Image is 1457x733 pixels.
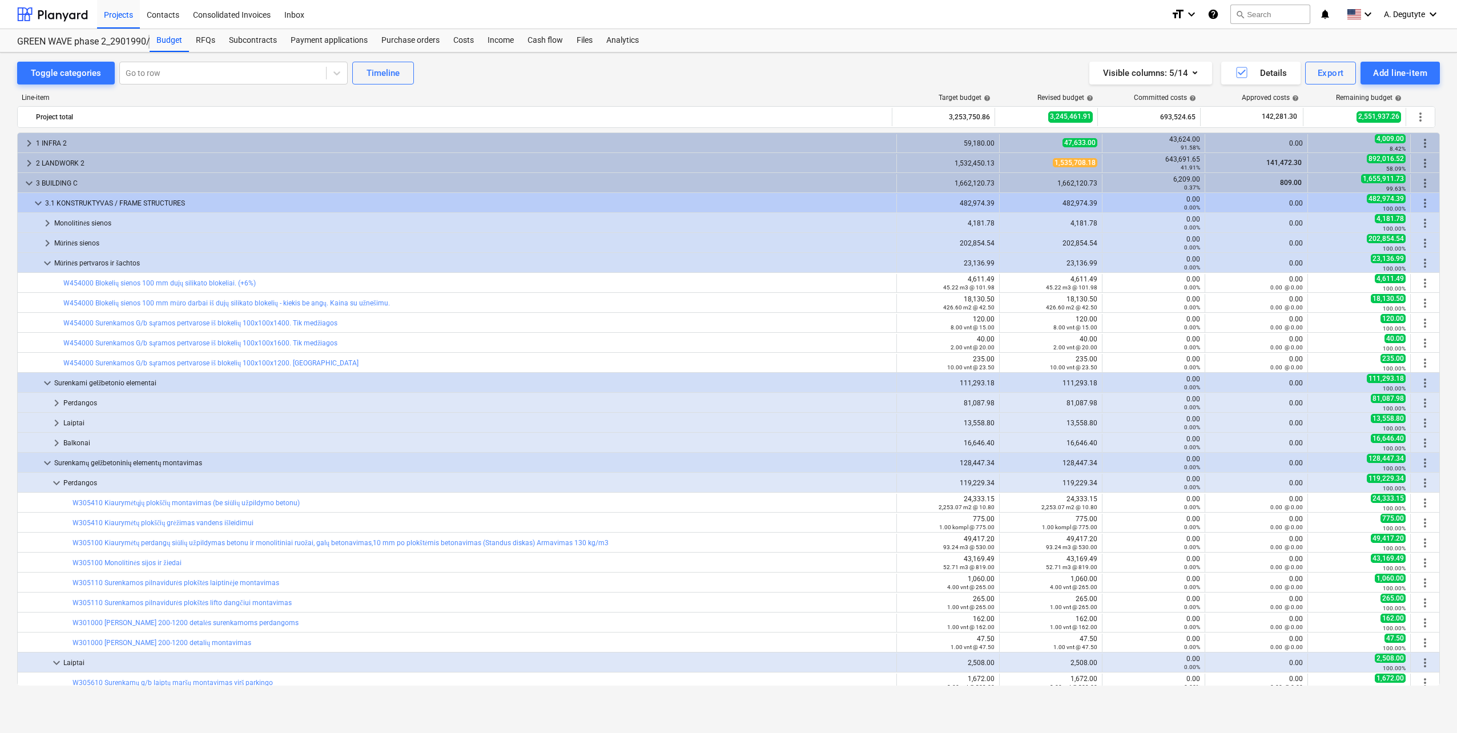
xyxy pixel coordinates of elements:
[1210,479,1303,487] div: 0.00
[1181,144,1200,151] small: 91.58%
[1383,265,1406,272] small: 100.00%
[1210,335,1303,351] div: 0.00
[1004,219,1097,227] div: 4,181.78
[50,396,63,410] span: keyboard_arrow_right
[73,519,253,527] a: W305410 Kiaurymėtų plokščių grėžimas vandens išleidimui
[951,344,995,351] small: 2.00 vnt @ 20.00
[1004,515,1097,531] div: 775.00
[1383,485,1406,492] small: 100.00%
[1235,66,1287,80] div: Details
[1371,534,1406,543] span: 49,417.20
[1184,384,1200,390] small: 0.00%
[1004,439,1097,447] div: 16,646.40
[1383,385,1406,392] small: 100.00%
[54,254,892,272] div: Mūrinės pertvaros ir šachtos
[1042,524,1097,530] small: 1.00 kompl @ 775.00
[939,94,991,102] div: Target budget
[1261,112,1298,122] span: 142,281.30
[1210,535,1303,551] div: 0.00
[901,295,995,311] div: 18,130.50
[1004,495,1097,511] div: 24,333.15
[17,36,136,48] div: GREEN WAVE phase 2_2901990/2901996/2901997
[1210,239,1303,247] div: 0.00
[1107,315,1200,331] div: 0.00
[63,319,337,327] a: W454000 Surenkamos G/b sąramos pertvarose iš blokelių 100x100x1400. Tik medžiagos
[1185,7,1198,21] i: keyboard_arrow_down
[22,136,36,150] span: keyboard_arrow_right
[1383,245,1406,252] small: 100.00%
[1134,94,1196,102] div: Committed costs
[1386,186,1406,192] small: 99.63%
[1270,344,1303,351] small: 0.00 @ 0.00
[939,524,995,530] small: 1.00 kompl @ 775.00
[1107,275,1200,291] div: 0.00
[901,355,995,371] div: 235.00
[1371,434,1406,443] span: 16,646.40
[1418,516,1432,530] span: More actions
[1046,304,1097,311] small: 426.60 m2 @ 42.50
[50,656,63,670] span: keyboard_arrow_down
[54,214,892,232] div: Monolitinės sienos
[1041,504,1097,510] small: 2,253.07 m2 @ 10.80
[1383,405,1406,412] small: 100.00%
[1375,274,1406,283] span: 4,611.49
[901,159,995,167] div: 1,532,450.13
[1210,315,1303,331] div: 0.00
[284,29,375,52] a: Payment applications
[1373,66,1427,80] div: Add line-item
[1270,324,1303,331] small: 0.00 @ 0.00
[1004,379,1097,387] div: 111,293.18
[1418,456,1432,470] span: More actions
[1210,219,1303,227] div: 0.00
[17,62,115,84] button: Toggle categories
[1107,335,1200,351] div: 0.00
[901,239,995,247] div: 202,854.54
[1418,396,1432,410] span: More actions
[1270,504,1303,510] small: 0.00 @ 0.00
[1004,179,1097,187] div: 1,662,120.73
[1184,524,1200,530] small: 0.00%
[1418,196,1432,210] span: More actions
[1004,315,1097,331] div: 120.00
[1210,259,1303,267] div: 0.00
[1210,355,1303,371] div: 0.00
[1270,364,1303,370] small: 0.00 @ 0.00
[1210,399,1303,407] div: 0.00
[1418,556,1432,570] span: More actions
[1418,136,1432,150] span: More actions
[599,29,646,52] a: Analytics
[1235,10,1245,19] span: search
[1371,294,1406,303] span: 18,130.50
[41,236,54,250] span: keyboard_arrow_right
[901,515,995,531] div: 775.00
[41,456,54,470] span: keyboard_arrow_down
[1184,404,1200,410] small: 0.00%
[1004,335,1097,351] div: 40.00
[1384,334,1406,343] span: 40.00
[1004,459,1097,467] div: 128,447.34
[73,619,299,627] a: W301000 [PERSON_NAME] 200-1200 detalės surenkamoms perdangoms
[63,394,892,412] div: Perdangos
[1184,204,1200,211] small: 0.00%
[63,434,892,452] div: Balkonai
[1383,505,1406,512] small: 100.00%
[63,359,359,367] a: W454000 Surenkamos G/b sąramos pertvarose iš blokelių 100x100x1200. [GEOGRAPHIC_DATA]
[1184,284,1200,291] small: 0.00%
[1418,476,1432,490] span: More actions
[1102,108,1196,126] div: 693,524.65
[31,196,45,210] span: keyboard_arrow_down
[1318,66,1344,80] div: Export
[1107,375,1200,391] div: 0.00
[1375,134,1406,143] span: 4,009.00
[1371,494,1406,503] span: 24,333.15
[1384,10,1425,19] span: A. Degutyte
[1062,138,1097,147] span: 47,633.00
[1210,515,1303,531] div: 0.00
[1380,354,1406,363] span: 235.00
[1107,435,1200,451] div: 0.00
[31,66,101,80] div: Toggle categories
[901,275,995,291] div: 4,611.49
[1004,479,1097,487] div: 119,229.34
[54,374,892,392] div: Surenkami gelžbetonio elementai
